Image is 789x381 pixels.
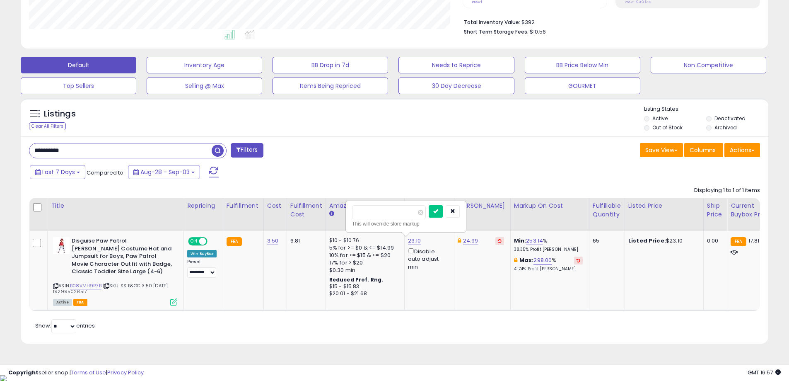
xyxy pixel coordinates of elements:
div: ASIN: [53,237,177,305]
div: Title [51,201,180,210]
p: 38.35% Profit [PERSON_NAME] [514,247,583,252]
div: Ship Price [707,201,724,219]
div: % [514,237,583,252]
p: Listing States: [644,105,768,113]
button: GOURMET [525,78,640,94]
li: $392 [464,17,754,27]
button: Inventory Age [147,57,262,73]
button: Actions [724,143,760,157]
div: $10 - $10.76 [329,237,398,244]
span: FBA [73,299,87,306]
th: The percentage added to the cost of goods (COGS) that forms the calculator for Min & Max prices. [510,198,589,231]
b: Listed Price: [628,237,666,245]
b: Disguise Paw Patrol [PERSON_NAME] Costume Hat and Jumpsuit for Boys, Paw Patrol Movie Character O... [72,237,172,278]
span: Columns [690,146,716,154]
div: 17% for > $20 [329,259,398,267]
button: Columns [684,143,723,157]
div: [PERSON_NAME] [458,201,507,210]
button: Needs to Reprice [398,57,514,73]
div: Fulfillable Quantity [593,201,621,219]
div: Win BuyBox [187,250,217,257]
label: Deactivated [714,115,746,122]
button: BB Drop in 7d [273,57,388,73]
a: 3.50 [267,237,279,245]
div: Fulfillment [227,201,260,210]
small: FBA [731,237,746,246]
div: $20.01 - $21.68 [329,290,398,297]
p: 41.74% Profit [PERSON_NAME] [514,266,583,272]
strong: Copyright [8,369,39,376]
img: 41lUGV0w0-L._SL40_.jpg [53,237,70,254]
a: B08VMH9R7B [70,282,101,289]
div: 0.00 [707,237,721,245]
div: $0.30 min [329,267,398,274]
div: Displaying 1 to 1 of 1 items [694,187,760,194]
div: Preset: [187,259,217,278]
a: Terms of Use [71,369,106,376]
button: BB Price Below Min [525,57,640,73]
a: 253.14 [526,237,543,245]
b: Min: [514,237,526,245]
div: $15 - $15.83 [329,283,398,290]
div: Cost [267,201,283,210]
div: 10% for >= $15 & <= $20 [329,252,398,259]
span: ON [189,238,199,245]
div: 5% for >= $0 & <= $14.99 [329,244,398,252]
a: 298.00 [533,256,552,265]
button: Filters [231,143,263,158]
div: Disable auto adjust min [408,247,448,271]
label: Archived [714,124,737,131]
div: Listed Price [628,201,700,210]
a: Privacy Policy [107,369,144,376]
span: Compared to: [87,169,125,177]
button: Top Sellers [21,78,136,94]
button: Default [21,57,136,73]
span: Aug-28 - Sep-03 [140,168,190,176]
span: 17.81 [748,237,760,245]
h5: Listings [44,108,76,120]
span: | SKU: SS B&GC 3.50 [DATE] 192995028517 [53,282,168,295]
span: All listings currently available for purchase on Amazon [53,299,72,306]
b: Reduced Prof. Rng. [329,276,384,283]
button: Non Competitive [651,57,766,73]
span: 2025-09-11 16:57 GMT [748,369,781,376]
div: seller snap | | [8,369,144,377]
div: Clear All Filters [29,122,66,130]
div: Amazon Fees [329,201,401,210]
label: Out of Stock [652,124,683,131]
button: 30 Day Decrease [398,78,514,94]
label: Active [652,115,668,122]
button: Last 7 Days [30,165,85,179]
div: This will override store markup [352,220,460,228]
button: Items Being Repriced [273,78,388,94]
div: $23.10 [628,237,697,245]
div: Fulfillment Cost [290,201,322,219]
b: Short Term Storage Fees: [464,28,528,35]
div: Markup on Cost [514,201,586,210]
div: 65 [593,237,618,245]
button: Save View [640,143,683,157]
span: $10.56 [530,28,546,36]
div: % [514,257,583,272]
a: 23.10 [408,237,421,245]
div: Repricing [187,201,220,210]
button: Aug-28 - Sep-03 [128,165,200,179]
small: FBA [227,237,242,246]
button: Selling @ Max [147,78,262,94]
small: Amazon Fees. [329,210,334,218]
div: 6.81 [290,237,319,245]
a: 24.99 [463,237,478,245]
div: Current Buybox Price [731,201,773,219]
span: Last 7 Days [42,168,75,176]
b: Max: [519,256,534,264]
span: Show: entries [35,322,95,330]
b: Total Inventory Value: [464,19,520,26]
span: OFF [206,238,220,245]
